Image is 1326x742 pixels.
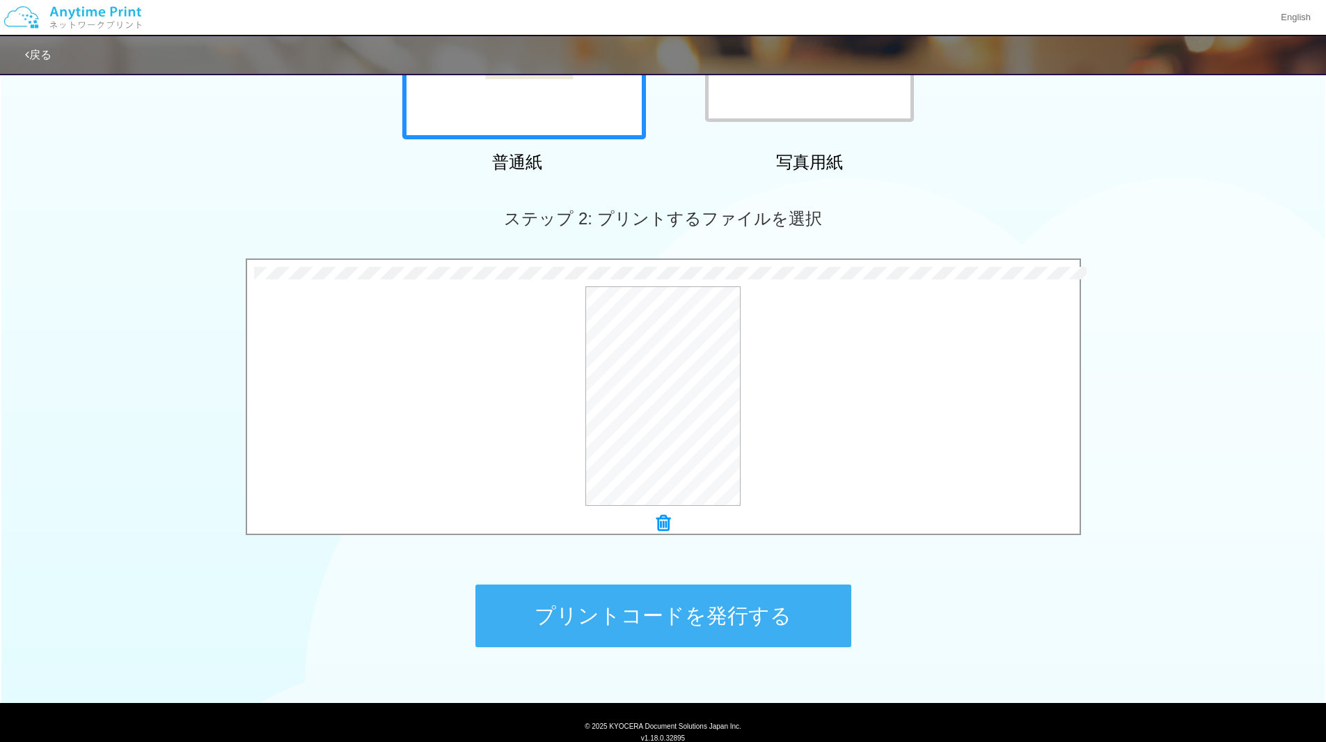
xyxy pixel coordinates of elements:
[688,153,931,171] h2: 写真用紙
[504,209,821,228] span: ステップ 2: プリントするファイルを選択
[475,585,851,647] button: プリントコードを発行する
[25,49,52,61] a: 戻る
[641,734,685,742] span: v1.18.0.32895
[585,721,741,730] span: © 2025 KYOCERA Document Solutions Japan Inc.
[395,153,639,171] h2: 普通紙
